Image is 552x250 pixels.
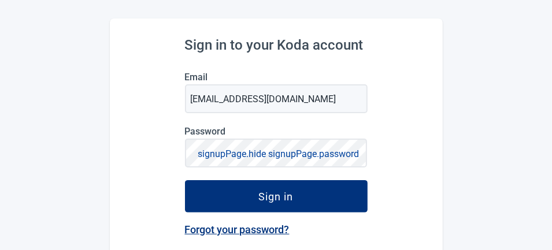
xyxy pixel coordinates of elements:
[185,180,368,212] button: Sign in
[185,126,368,137] label: Password
[185,37,368,53] h2: Sign in to your Koda account
[195,146,363,162] button: signupPage.hide signupPage.password
[259,191,294,202] div: Sign in
[185,72,368,83] label: Email
[185,223,290,236] a: Forgot your password?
